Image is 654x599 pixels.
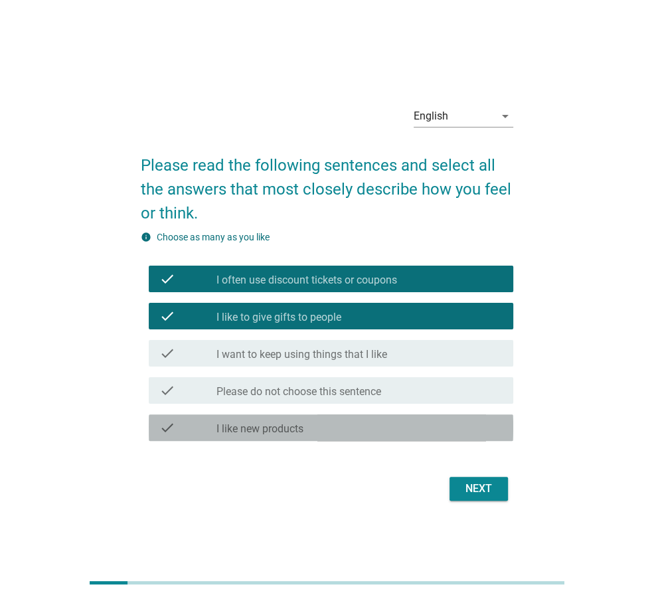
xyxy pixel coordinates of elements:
[141,140,513,225] h2: Please read the following sentences and select all the answers that most closely describe how you...
[216,311,341,324] label: I like to give gifts to people
[216,348,387,361] label: I want to keep using things that I like
[157,232,270,242] label: Choose as many as you like
[159,383,175,398] i: check
[216,422,303,436] label: I like new products
[159,420,175,436] i: check
[497,108,513,124] i: arrow_drop_down
[159,271,175,287] i: check
[414,110,448,122] div: English
[159,308,175,324] i: check
[141,232,151,242] i: info
[460,481,497,497] div: Next
[450,477,508,501] button: Next
[216,385,381,398] label: Please do not choose this sentence
[216,274,397,287] label: I often use discount tickets or coupons
[159,345,175,361] i: check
